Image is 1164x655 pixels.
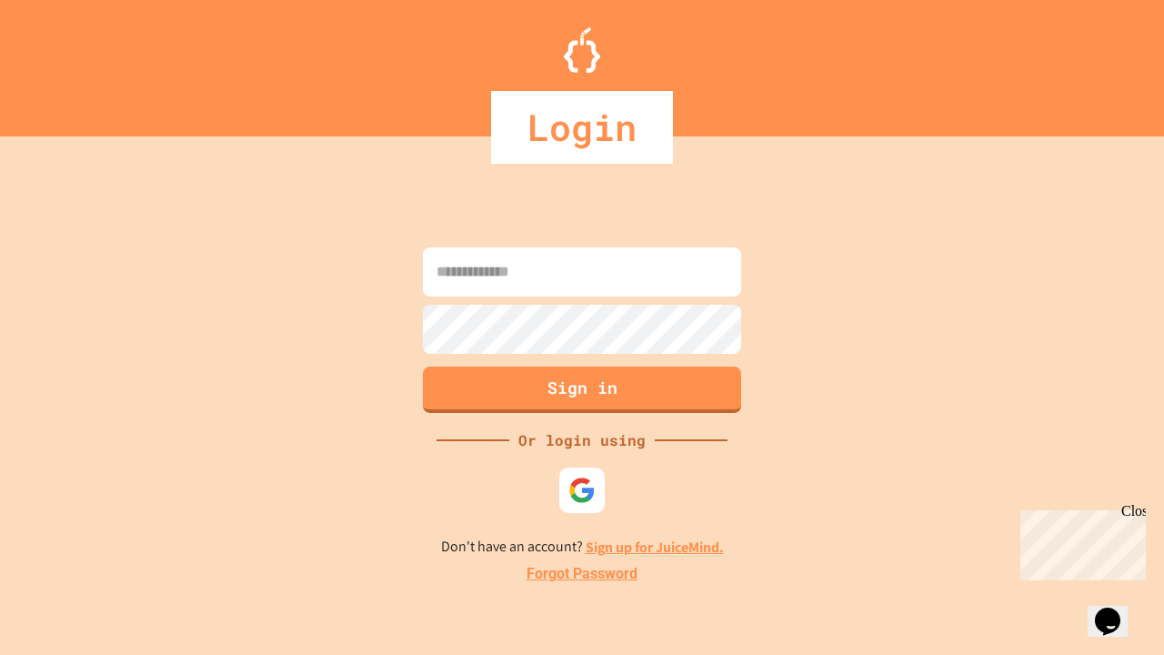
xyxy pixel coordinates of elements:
div: Or login using [509,429,655,451]
img: google-icon.svg [568,477,596,504]
img: Logo.svg [564,27,600,73]
iframe: chat widget [1088,582,1146,637]
div: Login [491,91,673,164]
iframe: chat widget [1013,503,1146,580]
button: Sign in [423,367,741,413]
a: Forgot Password [527,563,637,585]
a: Sign up for JuiceMind. [586,538,724,557]
p: Don't have an account? [441,536,724,559]
div: Chat with us now!Close [7,7,125,116]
